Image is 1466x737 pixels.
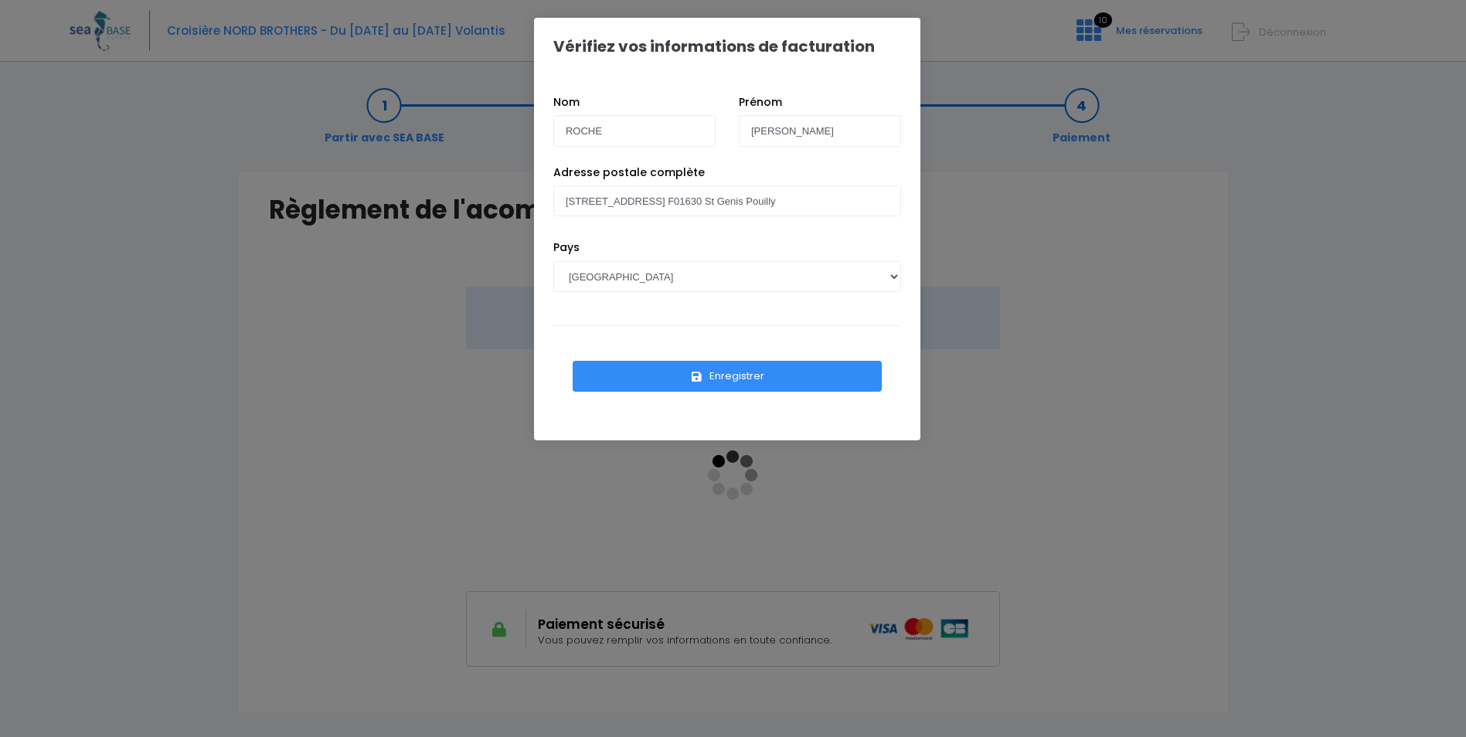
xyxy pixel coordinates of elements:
[553,165,705,181] label: Adresse postale complète
[553,94,580,110] label: Nom
[553,239,580,256] label: Pays
[573,361,882,392] button: Enregistrer
[739,94,782,110] label: Prénom
[553,37,875,56] h1: Vérifiez vos informations de facturation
